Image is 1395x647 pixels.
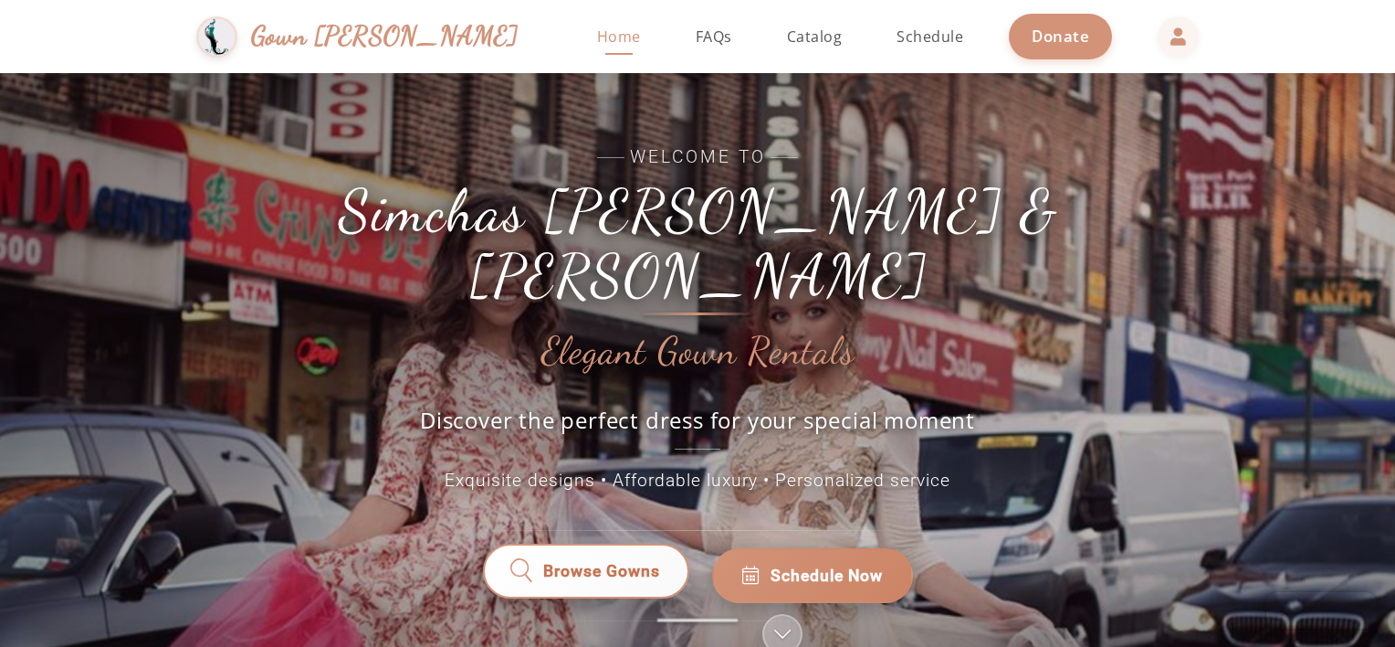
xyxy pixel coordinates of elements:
[287,144,1108,171] span: Welcome to
[1009,14,1112,58] a: Donate
[287,179,1108,308] h1: Simchas [PERSON_NAME] & [PERSON_NAME]
[897,27,963,47] span: Schedule
[696,27,732,47] span: FAQs
[251,16,519,56] span: Gown [PERSON_NAME]
[771,564,883,588] span: Schedule Now
[287,468,1108,494] p: Exquisite designs • Affordable luxury • Personalized service
[401,405,994,450] p: Discover the perfect dress for your special moment
[787,27,843,47] span: Catalog
[196,12,537,62] a: Gown [PERSON_NAME]
[1032,26,1089,47] span: Donate
[541,331,855,373] h2: Elegant Gown Rentals
[196,16,237,58] img: Gown Gmach Logo
[542,564,661,589] span: Browse Gowns
[1266,592,1377,629] iframe: Chatra live chat
[597,27,641,47] span: Home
